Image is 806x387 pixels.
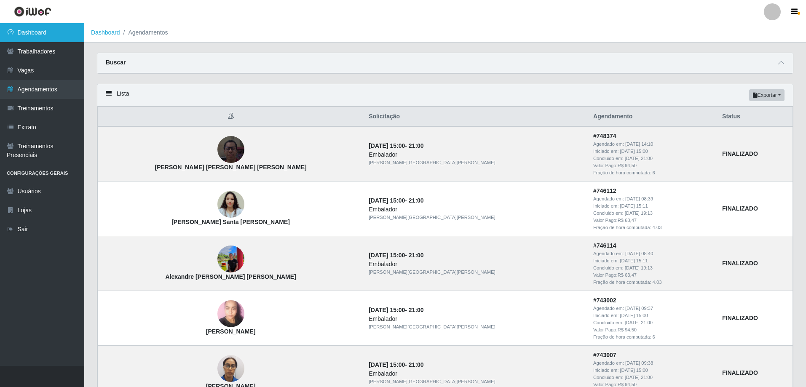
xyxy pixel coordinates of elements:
[593,319,712,326] div: Concluido em:
[369,142,423,149] strong: -
[409,252,424,259] time: 21:00
[620,258,648,263] time: [DATE] 15:11
[593,224,712,231] div: Fração de hora computada: 4.03
[369,260,583,269] div: Embalador
[593,242,616,249] strong: # 746114
[593,326,712,334] div: Valor Pago: R$ 94,50
[588,107,717,127] th: Agendamento
[722,150,758,157] strong: FINALIZADO
[625,251,653,256] time: [DATE] 08:40
[625,156,653,161] time: [DATE] 21:00
[593,297,616,304] strong: # 743002
[369,159,583,166] div: [PERSON_NAME][GEOGRAPHIC_DATA][PERSON_NAME]
[409,197,424,204] time: 21:00
[593,367,712,374] div: Iniciado em:
[620,203,648,208] time: [DATE] 15:11
[369,150,583,159] div: Embalador
[369,269,583,276] div: [PERSON_NAME][GEOGRAPHIC_DATA][PERSON_NAME]
[722,315,758,321] strong: FINALIZADO
[722,369,758,376] strong: FINALIZADO
[364,107,588,127] th: Solicitação
[369,252,423,259] strong: -
[84,23,806,43] nav: breadcrumb
[593,169,712,176] div: Fração de hora computada: 6
[120,28,168,37] li: Agendamentos
[593,250,712,257] div: Agendado em:
[369,361,405,368] time: [DATE] 15:00
[106,59,126,66] strong: Buscar
[625,196,653,201] time: [DATE] 08:39
[91,29,120,36] a: Dashboard
[369,197,423,204] strong: -
[625,265,653,270] time: [DATE] 19:13
[171,219,290,225] strong: [PERSON_NAME] Santa [PERSON_NAME]
[369,252,405,259] time: [DATE] 15:00
[625,375,653,380] time: [DATE] 21:00
[369,214,583,221] div: [PERSON_NAME][GEOGRAPHIC_DATA][PERSON_NAME]
[717,107,793,127] th: Status
[620,149,648,154] time: [DATE] 15:00
[625,211,653,216] time: [DATE] 19:13
[593,312,712,319] div: Iniciado em:
[217,296,244,332] img: Patricia Eliziario da Costa
[217,351,244,387] img: Jeane Ferreira Seruti
[217,241,244,277] img: Alexandre Junior Scopel Malachias
[369,205,583,214] div: Embalador
[593,148,712,155] div: Iniciado em:
[593,279,712,286] div: Fração de hora computada: 4.03
[14,6,51,17] img: CoreUI Logo
[369,197,405,204] time: [DATE] 15:00
[369,361,423,368] strong: -
[593,195,712,203] div: Agendado em:
[97,84,793,107] div: Lista
[722,260,758,267] strong: FINALIZADO
[593,257,712,264] div: Iniciado em:
[625,306,653,311] time: [DATE] 09:37
[409,307,424,313] time: 21:00
[409,361,424,368] time: 21:00
[593,203,712,210] div: Iniciado em:
[625,141,653,147] time: [DATE] 14:10
[593,217,712,224] div: Valor Pago: R$ 63,47
[369,307,423,313] strong: -
[620,368,648,373] time: [DATE] 15:00
[217,180,244,228] img: Gisela Silva Santa Clara
[369,378,583,385] div: [PERSON_NAME][GEOGRAPHIC_DATA][PERSON_NAME]
[593,305,712,312] div: Agendado em:
[593,162,712,169] div: Valor Pago: R$ 94,50
[722,205,758,212] strong: FINALIZADO
[593,210,712,217] div: Concluido em:
[206,328,255,335] strong: [PERSON_NAME]
[593,334,712,341] div: Fração de hora computada: 6
[593,360,712,367] div: Agendado em:
[369,142,405,149] time: [DATE] 15:00
[620,313,648,318] time: [DATE] 15:00
[625,360,653,366] time: [DATE] 09:38
[593,141,712,148] div: Agendado em:
[625,320,653,325] time: [DATE] 21:00
[369,307,405,313] time: [DATE] 15:00
[593,272,712,279] div: Valor Pago: R$ 63,47
[593,352,616,358] strong: # 743007
[155,164,307,171] strong: [PERSON_NAME] [PERSON_NAME] [PERSON_NAME]
[369,369,583,378] div: Embalador
[593,264,712,272] div: Concluido em:
[369,323,583,331] div: [PERSON_NAME][GEOGRAPHIC_DATA][PERSON_NAME]
[593,374,712,381] div: Concluido em:
[409,142,424,149] time: 21:00
[369,315,583,323] div: Embalador
[165,273,296,280] strong: Alexandre [PERSON_NAME] [PERSON_NAME]
[217,125,244,173] img: João Vinícius Martins de Castro Teixeira
[749,89,785,101] button: Exportar
[593,187,616,194] strong: # 746112
[593,133,616,139] strong: # 748374
[593,155,712,162] div: Concluido em:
